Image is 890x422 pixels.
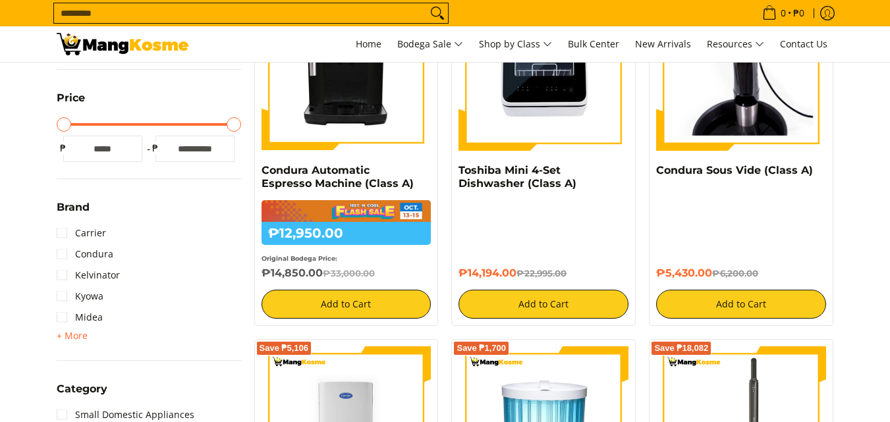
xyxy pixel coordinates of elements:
[780,38,827,50] span: Contact Us
[323,268,375,278] del: ₱33,000.00
[427,3,448,23] button: Search
[149,142,162,155] span: ₱
[568,38,619,50] span: Bulk Center
[479,36,552,53] span: Shop by Class
[57,33,188,55] img: Small Appliances l Mang Kosme: Home Appliances Warehouse Sale
[57,93,85,103] span: Price
[635,38,691,50] span: New Arrivals
[700,26,771,62] a: Resources
[707,36,764,53] span: Resources
[202,26,834,62] nav: Main Menu
[349,26,388,62] a: Home
[57,142,70,155] span: ₱
[459,267,628,280] h6: ₱14,194.00
[57,330,88,341] span: + More
[57,223,106,244] a: Carrier
[262,267,431,280] h6: ₱14,850.00
[262,164,414,190] a: Condura Automatic Espresso Machine (Class A)
[57,328,88,344] summary: Open
[656,164,813,176] a: Condura Sous Vide (Class A)
[628,26,698,62] a: New Arrivals
[57,265,120,286] a: Kelvinator
[773,26,834,62] a: Contact Us
[260,344,309,352] span: Save ₱5,106
[516,268,567,278] del: ₱22,995.00
[57,202,90,223] summary: Open
[262,222,431,245] h6: ₱12,950.00
[758,6,808,20] span: •
[654,344,708,352] span: Save ₱18,082
[57,93,85,113] summary: Open
[57,244,113,265] a: Condura
[561,26,626,62] a: Bulk Center
[791,9,806,18] span: ₱0
[472,26,559,62] a: Shop by Class
[57,384,107,394] span: Category
[656,290,826,319] button: Add to Cart
[57,286,103,307] a: Kyowa
[391,26,470,62] a: Bodega Sale
[656,267,826,280] h6: ₱5,430.00
[712,268,758,278] del: ₱6,200.00
[356,38,381,50] span: Home
[57,202,90,213] span: Brand
[459,164,576,190] a: Toshiba Mini 4-Set Dishwasher (Class A)
[779,9,788,18] span: 0
[262,255,337,262] small: Original Bodega Price:
[457,344,506,352] span: Save ₱1,700
[459,290,628,319] button: Add to Cart
[57,307,103,328] a: Midea
[262,290,431,319] button: Add to Cart
[57,384,107,404] summary: Open
[397,36,463,53] span: Bodega Sale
